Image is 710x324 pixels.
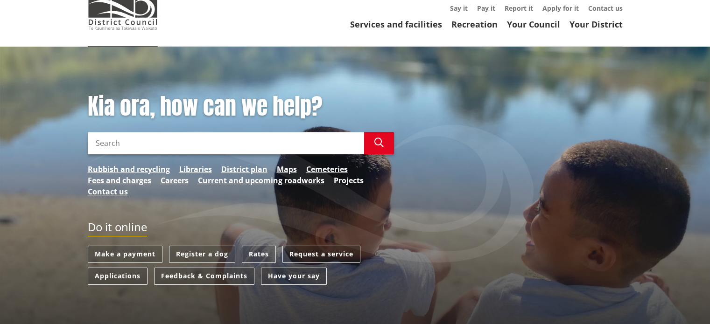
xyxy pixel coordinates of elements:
iframe: Messenger Launcher [667,285,701,318]
h2: Do it online [88,221,147,237]
a: Contact us [588,4,623,13]
a: Fees and charges [88,175,151,186]
a: Recreation [451,19,498,30]
a: Maps [277,164,297,175]
a: Libraries [179,164,212,175]
a: Register a dog [169,246,235,263]
a: Report it [505,4,533,13]
a: Apply for it [542,4,579,13]
input: Search input [88,132,364,154]
a: District plan [221,164,267,175]
a: Cemeteries [306,164,348,175]
a: Your District [569,19,623,30]
a: Current and upcoming roadworks [198,175,324,186]
a: Pay it [477,4,495,13]
a: Rubbish and recycling [88,164,170,175]
a: Your Council [507,19,560,30]
a: Feedback & Complaints [154,268,254,285]
a: Projects [334,175,364,186]
a: Applications [88,268,148,285]
a: Rates [242,246,276,263]
a: Services and facilities [350,19,442,30]
a: Make a payment [88,246,162,263]
a: Careers [161,175,189,186]
a: Say it [450,4,468,13]
a: Request a service [282,246,360,263]
a: Have your say [261,268,327,285]
h1: Kia ora, how can we help? [88,93,394,120]
a: Contact us [88,186,128,197]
